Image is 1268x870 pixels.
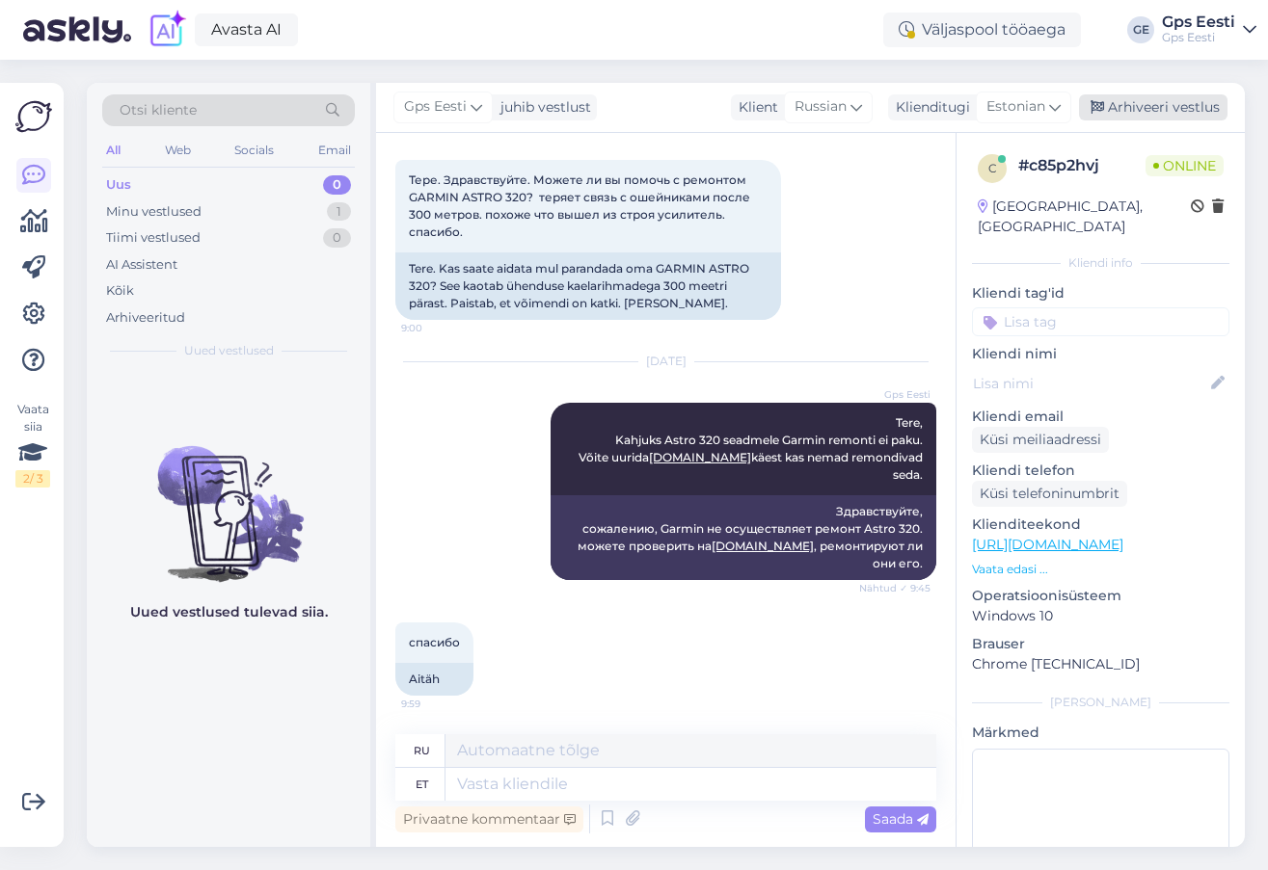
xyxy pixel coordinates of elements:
div: ru [414,734,430,767]
div: AI Assistent [106,255,177,275]
div: Väljaspool tööaega [883,13,1081,47]
img: No chats [87,411,370,585]
span: спасибо [409,635,460,649]
div: Email [314,138,355,163]
div: Gps Eesti [1162,14,1235,30]
a: [DOMAIN_NAME] [712,539,814,553]
div: Vaata siia [15,401,50,488]
p: Chrome [TECHNICAL_ID] [972,654,1229,674]
p: Klienditeekond [972,514,1229,535]
div: 2 / 3 [15,470,50,488]
div: juhib vestlust [493,97,591,118]
div: [DATE] [395,353,936,370]
div: Arhiveeri vestlus [1079,94,1228,120]
div: Kliendi info [972,254,1229,272]
div: Klient [731,97,778,118]
span: c [988,161,997,175]
div: Kõik [106,281,134,301]
p: Kliendi telefon [972,461,1229,481]
input: Lisa tag [972,307,1229,336]
span: Russian [795,96,847,118]
div: Web [161,138,195,163]
div: Privaatne kommentaar [395,806,583,832]
div: # c85p2hvj [1018,154,1146,177]
div: 0 [323,228,351,248]
p: Brauser [972,634,1229,654]
span: Saada [873,810,929,828]
input: Lisa nimi [973,373,1207,394]
span: Тере. Здравствуйте. Можете ли вы помочь с ремонтом GARMIN ASTRO 320? теряет связь с ошейниками по... [409,172,753,239]
span: Nähtud ✓ 9:45 [858,581,931,595]
div: All [102,138,124,163]
p: Vaata edasi ... [972,561,1229,578]
div: 0 [323,175,351,195]
a: [URL][DOMAIN_NAME] [972,536,1123,553]
div: [GEOGRAPHIC_DATA], [GEOGRAPHIC_DATA] [978,197,1191,237]
a: Gps EestiGps Eesti [1162,14,1256,45]
p: Windows 10 [972,606,1229,626]
p: Märkmed [972,723,1229,743]
p: Uued vestlused tulevad siia. [130,602,328,622]
p: Kliendi nimi [972,344,1229,364]
div: Arhiveeritud [106,308,185,328]
div: Aitäh [395,663,473,696]
p: Kliendi email [972,407,1229,427]
a: Avasta AI [195,13,298,46]
span: Gps Eesti [858,387,931,402]
div: Tiimi vestlused [106,228,201,248]
span: Uued vestlused [184,342,274,359]
div: et [416,768,428,801]
div: Uus [106,175,131,195]
div: Tere. Kas saate aidata mul parandada oma GARMIN ASTRO 320? See kaotab ühenduse kaelarihmadega 300... [395,252,781,320]
span: Estonian [986,96,1045,118]
div: Socials [230,138,278,163]
p: Kliendi tag'id [972,283,1229,303]
span: Otsi kliente [120,100,197,120]
div: 1 [327,202,351,222]
div: GE [1127,16,1154,43]
div: Klienditugi [888,97,970,118]
a: [DOMAIN_NAME] [649,450,751,464]
div: Minu vestlused [106,202,202,222]
div: [PERSON_NAME] [972,694,1229,711]
span: 9:00 [401,321,473,335]
div: Küsi telefoninumbrit [972,481,1127,507]
p: Operatsioonisüsteem [972,586,1229,606]
span: Online [1146,155,1224,176]
div: Gps Eesti [1162,30,1235,45]
span: Gps Eesti [404,96,467,118]
img: Askly Logo [15,98,52,135]
div: Здравствуйте, сожалению, Garmin не осуществляет ремонт Astro 320. можете проверить на , ремонтиру... [551,495,936,580]
img: explore-ai [147,10,187,50]
span: 9:59 [401,697,473,711]
div: Küsi meiliaadressi [972,427,1109,453]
